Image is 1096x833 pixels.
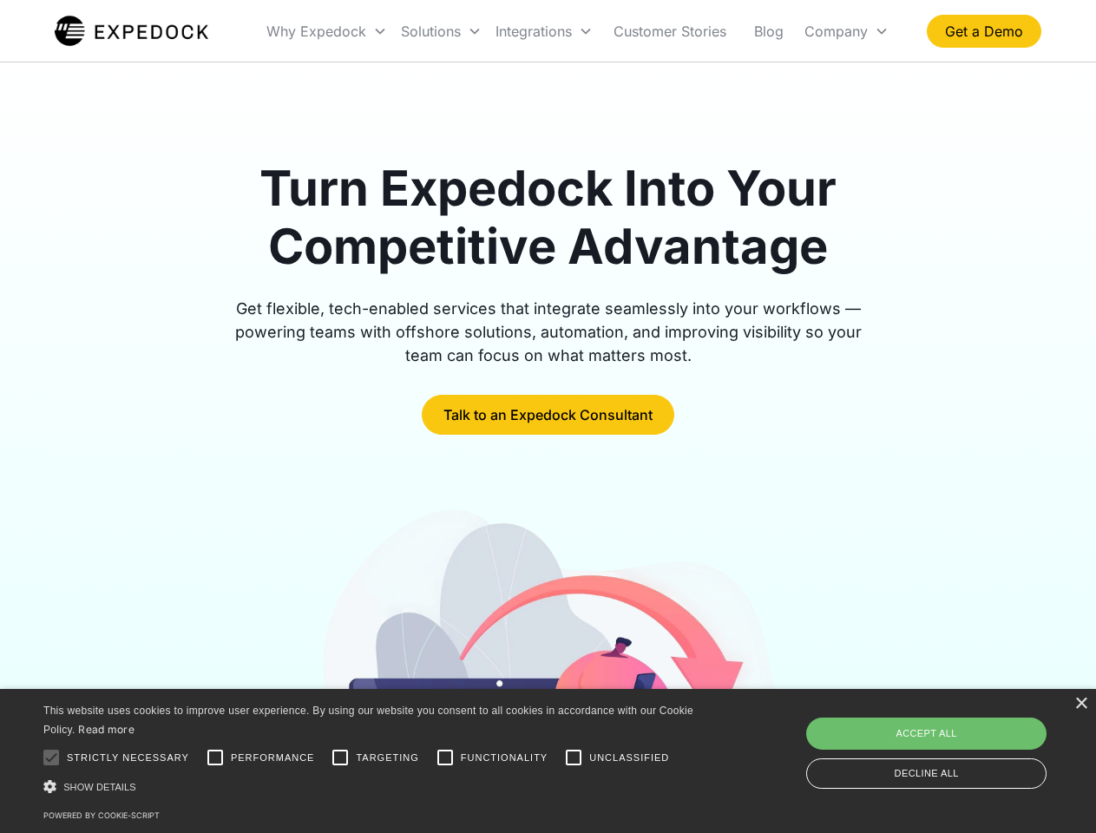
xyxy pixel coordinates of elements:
[461,751,548,765] span: Functionality
[797,2,896,61] div: Company
[63,782,136,792] span: Show details
[259,2,394,61] div: Why Expedock
[401,23,461,40] div: Solutions
[489,2,600,61] div: Integrations
[589,751,669,765] span: Unclassified
[231,751,315,765] span: Performance
[807,646,1096,833] iframe: Chat Widget
[927,15,1041,48] a: Get a Demo
[67,751,189,765] span: Strictly necessary
[804,23,868,40] div: Company
[215,297,882,367] div: Get flexible, tech-enabled services that integrate seamlessly into your workflows — powering team...
[55,14,208,49] img: Expedock Logo
[600,2,740,61] a: Customer Stories
[43,810,160,820] a: Powered by cookie-script
[78,723,135,736] a: Read more
[740,2,797,61] a: Blog
[266,23,366,40] div: Why Expedock
[43,705,693,737] span: This website uses cookies to improve user experience. By using our website you consent to all coo...
[55,14,208,49] a: home
[43,777,699,796] div: Show details
[356,751,418,765] span: Targeting
[422,395,674,435] a: Talk to an Expedock Consultant
[495,23,572,40] div: Integrations
[394,2,489,61] div: Solutions
[215,160,882,276] h1: Turn Expedock Into Your Competitive Advantage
